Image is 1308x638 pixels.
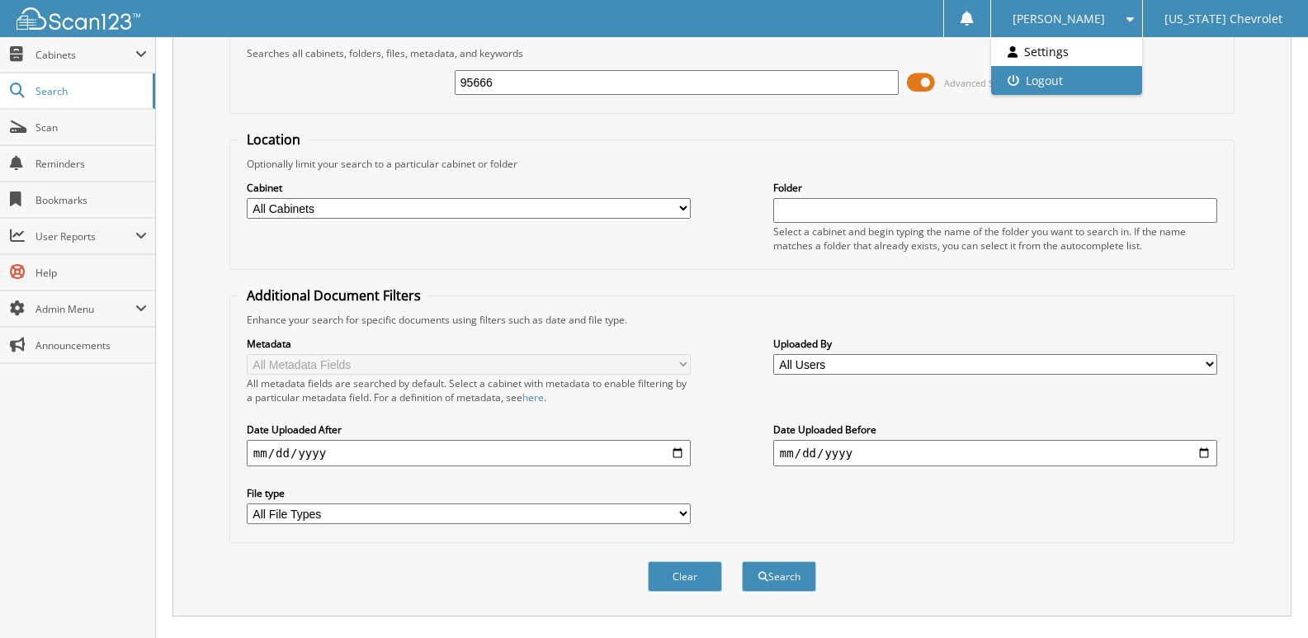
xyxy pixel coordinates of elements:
a: Settings [991,37,1142,66]
span: User Reports [35,229,135,243]
label: Folder [773,181,1217,195]
label: Uploaded By [773,337,1217,351]
div: Enhance your search for specific documents using filters such as date and file type. [238,313,1225,327]
label: Metadata [247,337,691,351]
a: Logout [991,66,1142,95]
span: Cabinets [35,48,135,62]
span: Admin Menu [35,302,135,316]
div: Optionally limit your search to a particular cabinet or folder [238,157,1225,171]
legend: Location [238,130,309,149]
img: scan123-logo-white.svg [17,7,140,30]
iframe: Chat Widget [1225,559,1308,638]
button: Clear [648,561,722,592]
legend: Additional Document Filters [238,286,429,305]
label: File type [247,486,691,500]
span: Reminders [35,157,147,171]
span: Announcements [35,338,147,352]
label: Date Uploaded After [247,423,691,437]
span: [PERSON_NAME] [1013,14,1105,24]
label: Date Uploaded Before [773,423,1217,437]
span: Advanced Search [944,77,1018,89]
a: here [522,390,544,404]
div: Select a cabinet and begin typing the name of the folder you want to search in. If the name match... [773,224,1217,253]
span: Scan [35,121,147,135]
span: Help [35,266,147,280]
button: Search [742,561,816,592]
span: [US_STATE] Chevrolet [1164,14,1282,24]
input: end [773,440,1217,466]
input: start [247,440,691,466]
span: Search [35,84,144,98]
div: Searches all cabinets, folders, files, metadata, and keywords [238,46,1225,60]
label: Cabinet [247,181,691,195]
div: All metadata fields are searched by default. Select a cabinet with metadata to enable filtering b... [247,376,691,404]
span: Bookmarks [35,193,147,207]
